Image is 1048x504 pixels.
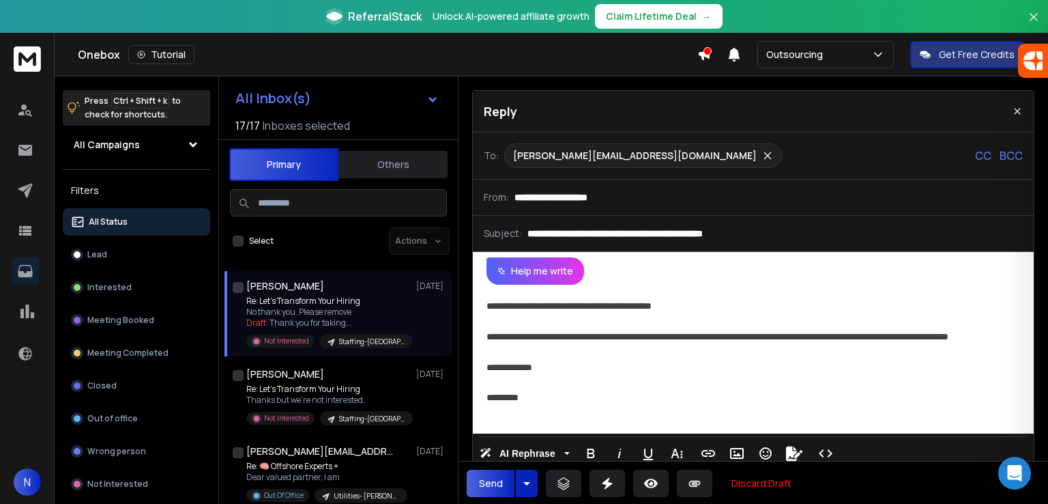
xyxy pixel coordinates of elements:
[416,281,447,292] p: [DATE]
[246,279,324,293] h1: [PERSON_NAME]
[720,470,802,497] button: Discard Draft
[484,191,509,204] p: From:
[246,395,410,406] p: Thanks but we're not interested.
[85,94,181,122] p: Press to check for shortcuts.
[87,380,117,391] p: Closed
[87,249,107,260] p: Lead
[246,461,407,472] p: Re: 🧠 Offshore Experts +
[89,216,128,227] p: All Status
[998,457,1031,490] div: Open Intercom Messenger
[484,102,517,121] p: Reply
[246,472,407,483] p: Dear valued partner, I am
[246,384,410,395] p: Re: Let’s Transform Your Hiring
[270,317,352,328] span: Thank you for taking ...
[486,257,584,285] button: Help me write
[87,413,138,424] p: Out of office
[246,296,410,307] p: Re: Let’s Transform Your Hiring
[477,440,572,467] button: AI Rephrase
[338,150,448,180] button: Others
[939,48,1015,61] p: Get Free Credits
[513,149,757,163] p: [PERSON_NAME][EMAIL_ADDRESS][DOMAIN_NAME]
[63,274,210,301] button: Interested
[14,468,41,496] button: N
[348,8,422,25] span: ReferralStack
[63,339,210,367] button: Meeting Completed
[781,440,807,467] button: Signature
[87,479,148,490] p: Not Interested
[63,307,210,334] button: Meeting Booked
[702,10,712,23] span: →
[235,117,260,134] span: 17 / 17
[87,446,146,457] p: Wrong person
[766,48,828,61] p: Outsourcing
[753,440,778,467] button: Emoticons
[484,149,499,163] p: To:
[607,440,632,467] button: Italic (Ctrl+I)
[87,348,169,359] p: Meeting Completed
[246,445,396,458] h1: [PERSON_NAME][EMAIL_ADDRESS][DOMAIN_NAME]
[578,440,604,467] button: Bold (Ctrl+B)
[246,367,324,381] h1: [PERSON_NAME]
[339,414,405,424] p: Staffing-[GEOGRAPHIC_DATA]
[63,241,210,268] button: Lead
[229,148,338,181] button: Primary
[74,138,140,152] h1: All Campaigns
[63,208,210,236] button: All Status
[128,45,194,64] button: Tutorial
[246,317,268,328] span: Draft:
[264,413,309,423] p: Not Interested
[263,117,350,134] h3: Inboxes selected
[467,470,514,497] button: Send
[497,448,558,460] span: AI Rephrase
[111,93,169,109] span: Ctrl + Shift + k
[63,438,210,465] button: Wrong person
[1025,8,1043,41] button: Close banner
[63,372,210,400] button: Closed
[246,307,410,318] p: No thank you. Please remove
[235,92,311,105] h1: All Inbox(s)
[416,446,447,457] p: [DATE]
[78,45,697,64] div: Onebox
[264,336,309,346] p: Not Interested
[635,440,661,467] button: Underline (Ctrl+U)
[595,4,723,29] button: Claim Lifetime Deal→
[249,236,274,247] label: Select
[224,85,450,112] button: All Inbox(s)
[910,41,1024,68] button: Get Free Credits
[334,491,399,501] p: Utilities- [PERSON_NAME]
[87,315,154,326] p: Meeting Booked
[416,369,447,380] p: [DATE]
[87,282,132,293] p: Interested
[975,148,991,164] p: CC
[813,440,839,467] button: Code View
[63,405,210,432] button: Out of office
[63,471,210,498] button: Not Interested
[724,440,750,467] button: Insert Image (Ctrl+P)
[63,131,210,158] button: All Campaigns
[264,490,304,501] p: Out Of Office
[433,10,589,23] p: Unlock AI-powered affiliate growth
[339,337,405,347] p: Staffing-[GEOGRAPHIC_DATA]
[1000,148,1023,164] p: BCC
[484,227,522,240] p: Subject:
[695,440,721,467] button: Insert Link (Ctrl+K)
[664,440,690,467] button: More Text
[63,181,210,200] h3: Filters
